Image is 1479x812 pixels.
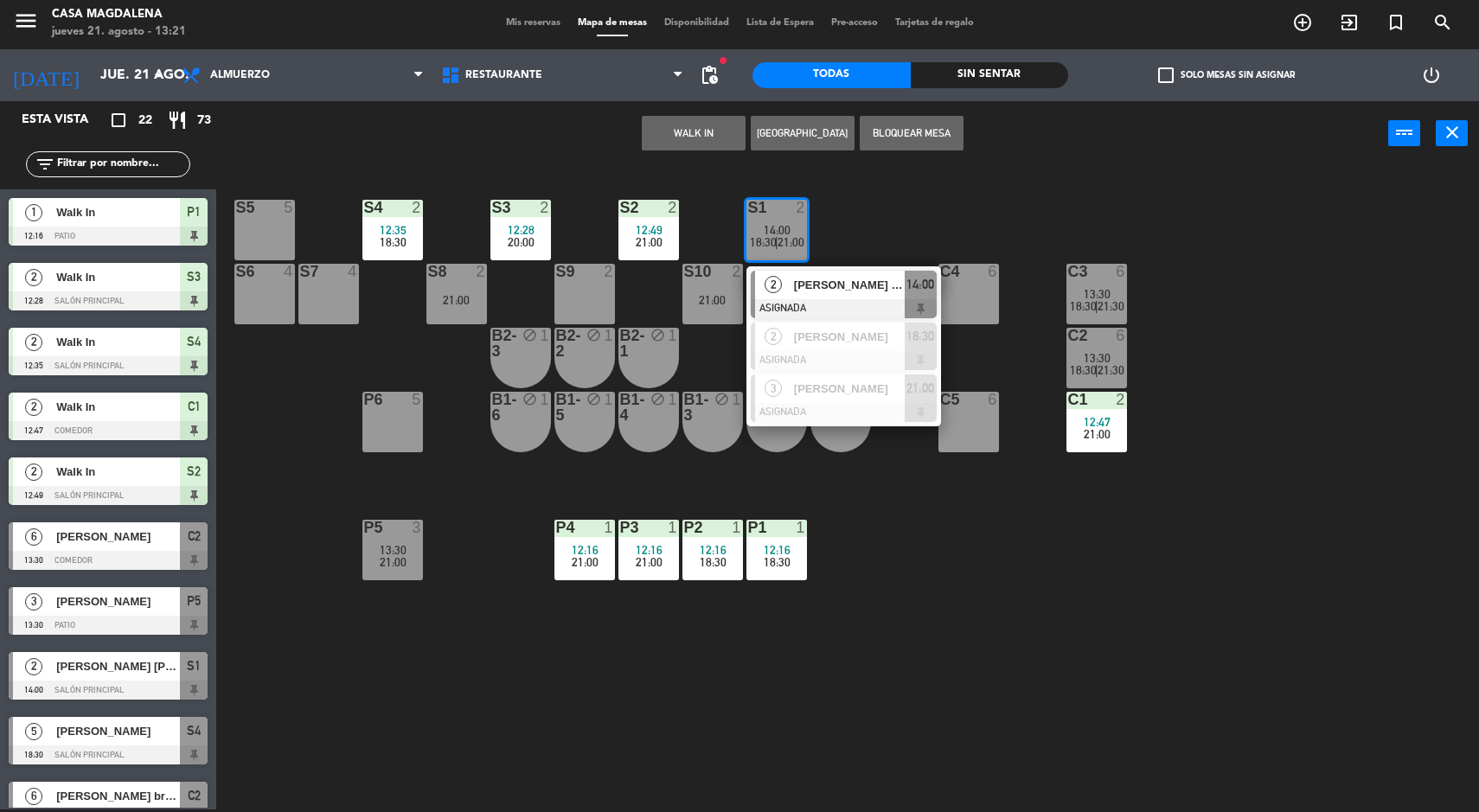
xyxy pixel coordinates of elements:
div: jueves 21. agosto - 13:21 [52,23,186,41]
span: [PERSON_NAME] [56,527,180,546]
span: C1 [188,396,201,417]
div: 1 [796,520,806,535]
div: 1 [732,520,742,535]
div: S3 [492,200,493,215]
span: 18:30 [700,555,727,569]
span: 12:35 [380,223,407,237]
div: 2 [540,200,550,215]
i: menu [13,8,39,34]
div: S9 [556,264,557,279]
div: 5 [284,200,294,215]
span: 18:30 [764,555,791,569]
span: pending_actions [699,65,720,86]
span: 13:30 [1084,287,1111,301]
span: 12:16 [636,543,663,557]
i: crop_square [108,110,129,131]
span: 21:00 [636,555,663,569]
span: 21:30 [1098,299,1124,313]
span: Walk In [56,268,180,286]
i: turned_in_not [1386,12,1406,33]
i: power_settings_new [1421,65,1442,86]
div: B1-4 [620,392,621,423]
span: S1 [187,655,201,676]
div: S4 [364,200,365,215]
button: Bloquear Mesa [860,116,964,150]
div: Esta vista [9,110,125,131]
i: block [650,392,665,406]
span: C2 [188,785,201,806]
button: WALK IN [642,116,746,150]
i: block [650,328,665,342]
span: 2 [25,658,42,675]
span: S4 [187,720,201,741]
div: P3 [620,520,621,535]
div: 2 [1116,392,1126,407]
div: Todas [752,62,911,88]
span: | [775,235,778,249]
span: 12:16 [764,543,791,557]
span: 3 [25,593,42,611]
div: 6 [988,392,998,407]
div: 1 [604,392,614,407]
div: S5 [236,200,237,215]
span: 14:00 [764,223,791,237]
span: 12:47 [1084,415,1111,429]
div: S7 [300,264,301,279]
span: 2 [765,276,782,293]
div: 2 [476,264,486,279]
div: 1 [668,392,678,407]
div: 2 [412,200,422,215]
span: 12:49 [636,223,663,237]
span: [PERSON_NAME] [794,328,905,346]
button: [GEOGRAPHIC_DATA] [751,116,855,150]
span: [PERSON_NAME] bruges [56,787,180,805]
div: 6 [988,264,998,279]
span: | [1095,363,1098,377]
div: 4 [284,264,294,279]
span: [PERSON_NAME] [56,722,180,740]
div: S1 [748,200,749,215]
div: 21:00 [682,294,743,306]
span: 12:28 [508,223,535,237]
div: 2 [668,200,678,215]
i: search [1432,12,1453,33]
span: Walk In [56,463,180,481]
div: Casa Magdalena [52,6,186,23]
span: 6 [25,788,42,805]
div: P4 [556,520,557,535]
i: add_circle_outline [1292,12,1313,33]
span: 21:00 [636,235,663,249]
div: 6 [1116,328,1126,343]
span: 21:00 [1084,427,1111,441]
span: Walk In [56,203,180,221]
span: [PERSON_NAME] [56,592,180,611]
input: Filtrar por nombre... [55,155,189,174]
span: 18:30 [906,326,934,347]
span: 1 [25,204,42,221]
i: block [522,392,537,406]
span: fiber_manual_record [718,55,728,66]
i: block [586,328,601,342]
div: C3 [1068,264,1069,279]
span: Pre-acceso [823,18,887,28]
i: exit_to_app [1339,12,1360,33]
div: B1-5 [556,392,557,423]
span: 2 [25,464,42,481]
div: 1 [604,328,614,343]
span: 2 [25,399,42,416]
span: P1 [187,201,201,222]
button: menu [13,8,39,40]
span: [PERSON_NAME] [PERSON_NAME] [PERSON_NAME] [56,657,180,675]
span: 22 [138,111,152,131]
div: S8 [428,264,429,279]
span: 21:30 [1098,363,1124,377]
span: 12:16 [572,543,599,557]
span: 13:30 [380,543,407,557]
span: S3 [187,266,201,287]
div: C1 [1068,392,1069,407]
div: 1 [732,392,742,407]
span: 21:00 [572,555,599,569]
span: 6 [25,528,42,546]
span: 20:00 [508,235,535,249]
i: block [522,328,537,342]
